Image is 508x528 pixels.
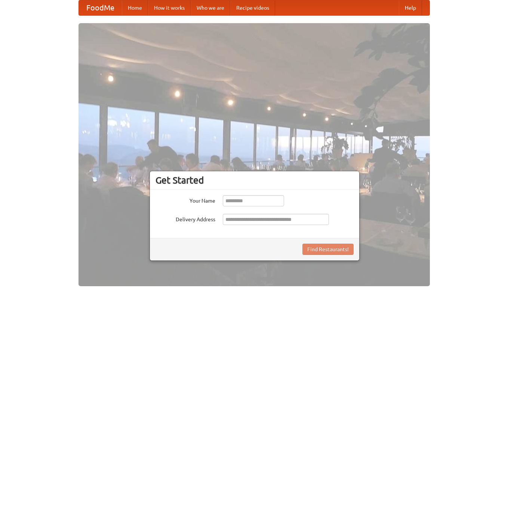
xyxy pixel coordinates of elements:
[156,214,215,223] label: Delivery Address
[148,0,191,15] a: How it works
[156,195,215,204] label: Your Name
[156,175,354,186] h3: Get Started
[191,0,230,15] a: Who we are
[399,0,422,15] a: Help
[302,244,354,255] button: Find Restaurants!
[79,0,122,15] a: FoodMe
[122,0,148,15] a: Home
[230,0,275,15] a: Recipe videos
